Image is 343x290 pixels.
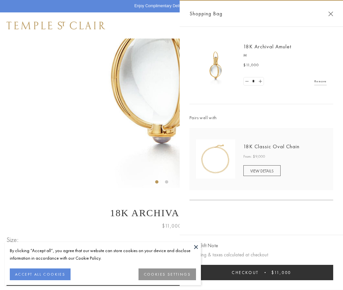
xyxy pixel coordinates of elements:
[7,22,105,29] img: Temple St. Clair
[243,165,281,176] a: VIEW DETAILS
[257,77,263,86] a: Set quantity to 2
[328,11,333,16] button: Close Shopping Bag
[314,78,327,85] a: Remove
[10,247,196,262] div: By clicking “Accept all”, you agree that our website can store cookies on your device and disclos...
[243,62,259,69] span: $11,000
[243,153,265,160] span: From: $9,000
[243,43,291,50] a: 18K Archival Amulet
[189,265,333,280] button: Checkout $11,000
[7,234,21,245] span: Size:
[7,207,336,218] h1: 18K Archival Amulet
[189,251,333,259] p: Shipping & taxes calculated at checkout
[196,139,235,179] img: N88865-OV18
[232,270,259,275] span: Checkout
[243,143,300,150] a: 18K Classic Oval Chain
[189,242,218,250] button: Add Gift Note
[250,168,274,174] span: VIEW DETAILS
[139,268,196,280] button: COOKIES SETTINGS
[271,270,291,275] span: $11,000
[244,77,250,86] a: Set quantity to 0
[162,222,181,230] span: $11,000
[189,9,222,18] span: Shopping Bag
[189,114,333,121] span: Pairs well with
[196,46,235,85] img: 18K Archival Amulet
[134,3,205,9] p: Enjoy Complimentary Delivery & Returns
[10,268,71,280] button: ACCEPT ALL COOKIES
[243,52,327,59] p: M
